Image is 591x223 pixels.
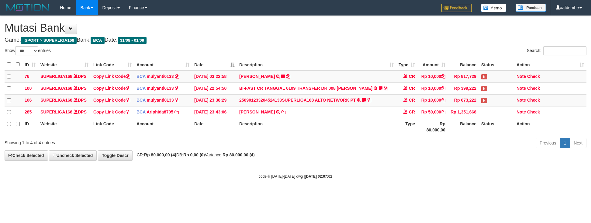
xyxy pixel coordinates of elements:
select: Showentries [15,46,38,55]
a: SUPERLIGA168 [40,110,72,114]
a: Toggle Descr [98,150,133,161]
td: Rp 399,222 [448,82,479,94]
a: Copy Ariphida8705 to clipboard [175,110,179,114]
a: 250901233204524133SUPERLIGA168 ALTO NETWORK PT [239,98,356,103]
th: Account [134,118,192,135]
span: CR: DB: Variance: [134,152,255,157]
a: Check [527,74,540,79]
a: Check [527,86,540,91]
span: 285 [25,110,32,114]
th: Link Code: activate to sort column ascending [91,59,134,71]
span: CR [409,74,415,79]
span: BCA [137,98,146,103]
th: Balance [448,59,479,71]
td: DPS [38,106,91,118]
a: Copy Rp 10,000 to clipboard [441,98,445,103]
a: Note [517,110,526,114]
span: Has Note [481,74,487,79]
th: ID: activate to sort column ascending [22,59,38,71]
a: Note [517,98,526,103]
td: Rp 10,000 [417,71,448,83]
td: DPS [38,71,91,83]
strong: Rp 0,00 (0) [183,152,205,157]
h1: Mutasi Bank [5,22,586,34]
label: Search: [527,46,586,55]
strong: Rp 80.000,00 (4) [223,152,255,157]
a: mulyanti0133 [147,98,174,103]
th: ID [22,118,38,135]
th: Status [479,118,514,135]
span: BCA [137,74,146,79]
a: Previous [536,138,560,148]
td: Rp 673,222 [448,94,479,106]
a: Copy YOGI SAPUTRA to clipboard [281,110,285,114]
th: Date: activate to sort column descending [192,59,237,71]
th: Website: activate to sort column ascending [38,59,91,71]
span: BCA [137,86,146,91]
th: Balance [448,118,479,135]
a: Copy 250901233204524133SUPERLIGA168 ALTO NETWORK PT to clipboard [367,98,371,103]
label: Show entries [5,46,51,55]
a: Copy Rp 10,000 to clipboard [441,86,445,91]
a: SUPERLIGA168 [40,98,72,103]
a: Uncheck Selected [49,150,97,161]
a: SUPERLIGA168 [40,86,72,91]
th: Type: activate to sort column ascending [396,59,417,71]
th: Description: activate to sort column ascending [237,59,396,71]
a: Note [517,74,526,79]
a: Copy Link Code [93,74,130,79]
th: Status [479,59,514,71]
a: Copy mulyanti0133 to clipboard [175,74,179,79]
td: [DATE] 22:54:50 [192,82,237,94]
a: Copy mulyanti0133 to clipboard [175,86,179,91]
a: Next [570,138,586,148]
a: mulyanti0133 [147,74,174,79]
td: [DATE] 03:22:58 [192,71,237,83]
span: BCA [137,110,146,114]
th: Link Code [91,118,134,135]
span: ISPORT > SUPERLIGA168 [21,37,77,44]
a: Copy BI-FAST CR TANGGAL 0109 TRANSFER DR 008 NURWAHIT WIJAYA to clipboard [384,86,388,91]
a: mulyanti0133 [147,86,174,91]
td: Rp 10,000 [417,82,448,94]
h4: Game: Bank: Date: [5,37,586,43]
a: 1 [560,138,570,148]
th: Action: activate to sort column ascending [514,59,586,71]
a: Note [517,86,526,91]
a: Copy DEWI PITRI NINGSIH to clipboard [286,74,290,79]
img: Button%20Memo.svg [481,4,506,12]
td: Rp 817,729 [448,71,479,83]
span: 31/08 - 01/09 [118,37,147,44]
span: 106 [25,98,32,103]
a: [PERSON_NAME] [239,110,275,114]
td: [DATE] 23:38:29 [192,94,237,106]
input: Search: [543,46,586,55]
th: Description [237,118,396,135]
strong: [DATE] 02:07:02 [305,174,332,179]
td: Rp 50,000 [417,106,448,118]
small: code © [DATE]-[DATE] dwg | [259,174,332,179]
a: Ariphida8705 [147,110,173,114]
span: 100 [25,86,32,91]
th: Rp 80.000,00 [417,118,448,135]
th: Account: activate to sort column ascending [134,59,192,71]
a: Copy Rp 10,000 to clipboard [441,74,445,79]
div: Showing 1 to 4 of 4 entries [5,137,242,146]
a: BI-FAST CR TANGGAL 0109 TRANSFER DR 008 [PERSON_NAME] [239,86,372,91]
img: MOTION_logo.png [5,3,51,12]
th: Action [514,118,586,135]
a: SUPERLIGA168 [40,74,72,79]
span: Has Note [481,86,487,91]
span: 76 [25,74,29,79]
span: CR [409,110,415,114]
td: [DATE] 23:43:06 [192,106,237,118]
a: Check Selected [5,150,48,161]
a: Check [527,110,540,114]
span: BCA [91,37,104,44]
th: Type [396,118,417,135]
strong: Rp 80.000,00 (4) [144,152,176,157]
td: Rp 1,351,668 [448,106,479,118]
a: Check [527,98,540,103]
img: panduan.png [516,4,546,12]
td: DPS [38,94,91,106]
